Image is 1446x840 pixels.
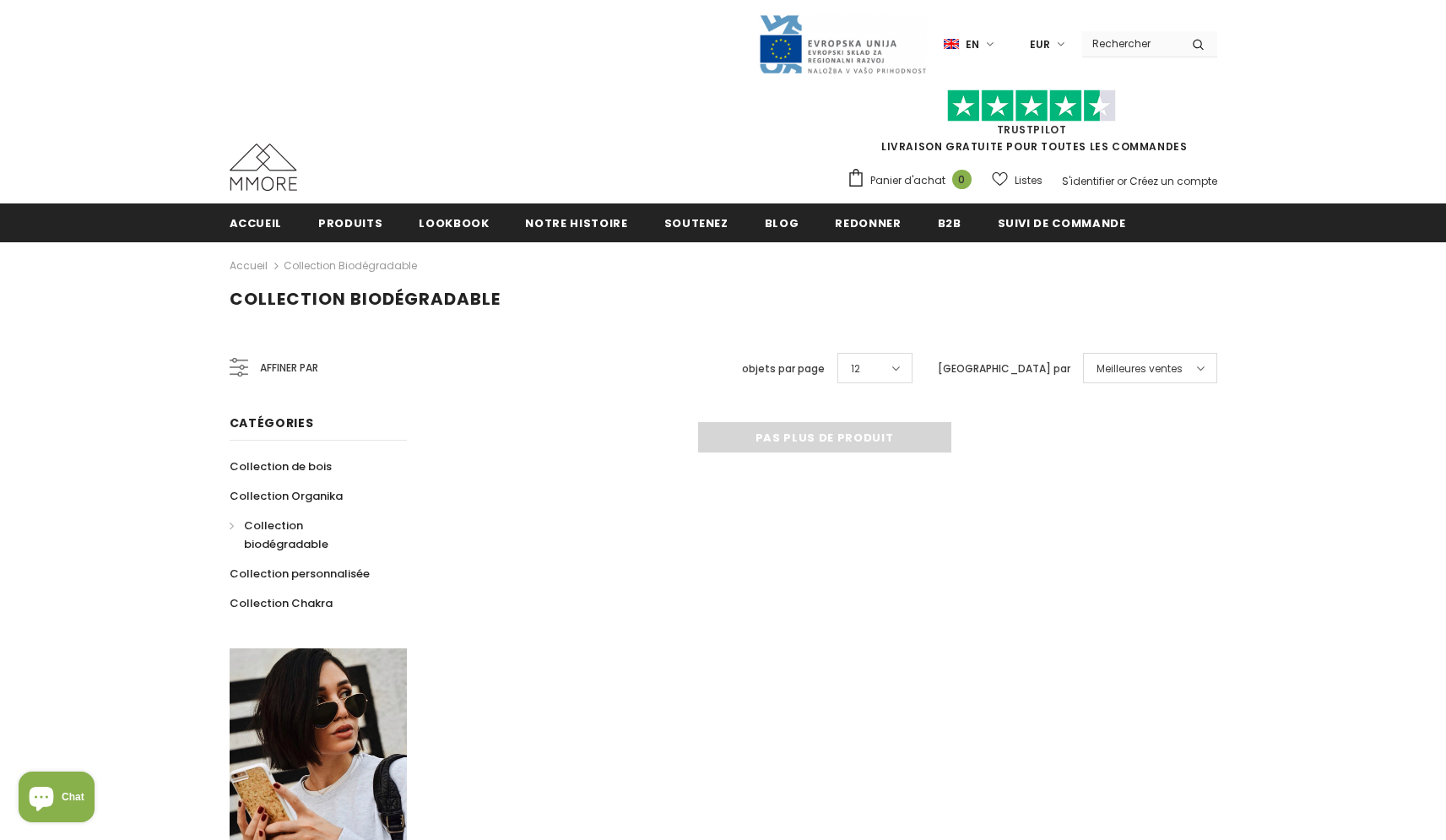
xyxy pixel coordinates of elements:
[230,203,283,241] a: Accueil
[758,36,927,51] a: Javni Razpis
[1097,360,1183,377] span: Meilleures ventes
[230,595,333,611] span: Collection Chakra
[419,215,489,231] span: Lookbook
[1015,172,1043,189] span: Listes
[992,165,1043,195] a: Listes
[525,215,627,231] span: Notre histoire
[835,215,901,231] span: Redonner
[765,203,799,241] a: Blog
[870,172,945,189] span: Panier d'achat
[230,415,314,431] span: Catégories
[1117,174,1127,188] span: or
[230,452,332,481] a: Collection de bois
[318,215,382,231] span: Produits
[14,772,100,826] inbox-online-store-chat: Shopify online store chat
[284,258,417,273] a: Collection biodégradable
[998,203,1126,241] a: Suivi de commande
[230,511,388,559] a: Collection biodégradable
[758,14,927,75] img: Javni Razpis
[938,215,961,231] span: B2B
[1030,36,1050,53] span: EUR
[847,97,1217,154] span: LIVRAISON GRATUITE POUR TOUTES LES COMMANDES
[664,215,728,231] span: soutenez
[230,287,501,311] span: Collection biodégradable
[230,256,268,276] a: Accueil
[938,360,1070,377] label: [GEOGRAPHIC_DATA] par
[230,566,370,582] span: Collection personnalisée
[1062,174,1114,188] a: S'identifier
[765,215,799,231] span: Blog
[947,89,1116,122] img: Faites confiance aux étoiles pilotes
[835,203,901,241] a: Redonner
[851,360,860,377] span: 12
[938,203,961,241] a: B2B
[1129,174,1217,188] a: Créez un compte
[1082,31,1179,56] input: Search Site
[966,36,979,53] span: en
[230,559,370,588] a: Collection personnalisée
[419,203,489,241] a: Lookbook
[230,144,297,191] img: Cas MMORE
[230,588,333,618] a: Collection Chakra
[244,518,328,552] span: Collection biodégradable
[952,170,972,189] span: 0
[742,360,825,377] label: objets par page
[847,168,980,193] a: Panier d'achat 0
[230,458,332,474] span: Collection de bois
[997,122,1067,137] a: TrustPilot
[944,37,959,51] img: i-lang-1.png
[230,488,343,504] span: Collection Organika
[525,203,627,241] a: Notre histoire
[318,203,382,241] a: Produits
[230,481,343,511] a: Collection Organika
[664,203,728,241] a: soutenez
[998,215,1126,231] span: Suivi de commande
[230,215,283,231] span: Accueil
[260,359,318,377] span: Affiner par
